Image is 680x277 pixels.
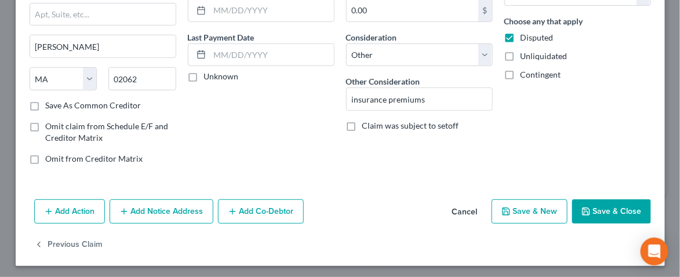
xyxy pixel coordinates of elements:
[504,15,583,27] label: Choose any that apply
[108,67,176,90] input: Enter zip...
[346,75,420,88] label: Other Consideration
[46,154,143,163] span: Omit from Creditor Matrix
[46,121,169,143] span: Omit claim from Schedule E/F and Creditor Matrix
[521,51,568,61] span: Unliquidated
[572,199,651,224] button: Save & Close
[347,88,492,110] input: Specify...
[641,238,668,265] div: Open Intercom Messenger
[218,199,304,224] button: Add Co-Debtor
[188,31,254,43] label: Last Payment Date
[521,32,554,42] span: Disputed
[30,3,176,25] input: Apt, Suite, etc...
[34,233,103,257] button: Previous Claim
[30,35,176,57] input: Enter city...
[204,71,239,82] label: Unknown
[492,199,568,224] button: Save & New
[210,44,334,66] input: MM/DD/YYYY
[34,199,105,224] button: Add Action
[521,70,561,79] span: Contingent
[362,121,459,130] span: Claim was subject to setoff
[110,199,213,224] button: Add Notice Address
[443,201,487,224] button: Cancel
[346,31,397,43] label: Consideration
[46,100,141,111] label: Save As Common Creditor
